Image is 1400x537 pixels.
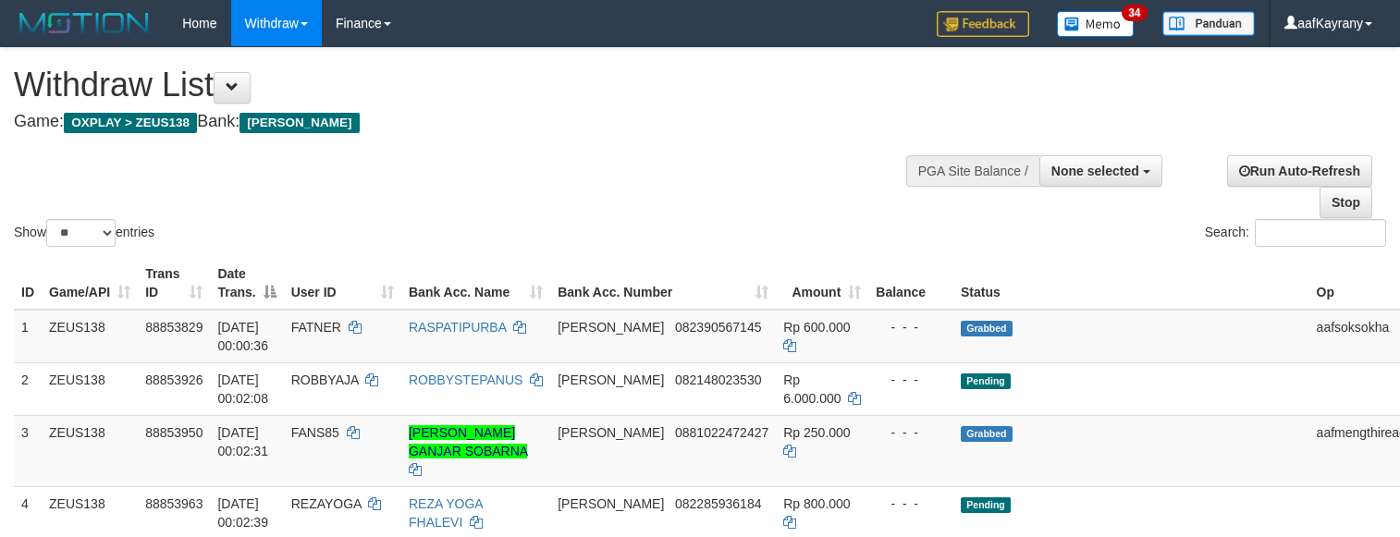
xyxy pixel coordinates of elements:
span: Copy 082148023530 to clipboard [675,372,761,387]
span: Rp 6.000.000 [783,372,841,406]
span: 88853950 [145,425,203,440]
th: Date Trans.: activate to sort column descending [210,257,283,310]
a: [PERSON_NAME] GANJAR SOBARNA [409,425,527,458]
select: Showentries [46,219,116,247]
span: [PERSON_NAME] [558,425,664,440]
a: Run Auto-Refresh [1227,155,1372,187]
span: [DATE] 00:00:36 [217,320,268,353]
a: RASPATIPURBA [409,320,506,335]
span: Copy 082285936184 to clipboard [675,496,761,511]
label: Show entries [14,219,154,247]
span: Pending [961,497,1011,513]
span: 88853963 [145,496,203,511]
th: Bank Acc. Number: activate to sort column ascending [550,257,776,310]
th: Trans ID: activate to sort column ascending [138,257,210,310]
span: FANS85 [291,425,339,440]
span: Copy 0881022472427 to clipboard [675,425,768,440]
span: [DATE] 00:02:31 [217,425,268,458]
label: Search: [1205,219,1386,247]
td: 1 [14,310,42,363]
span: 88853926 [145,372,203,387]
td: 3 [14,415,42,486]
img: panduan.png [1162,11,1255,36]
span: Rp 600.000 [783,320,850,335]
span: Rp 800.000 [783,496,850,511]
a: REZA YOGA FHALEVI [409,496,483,530]
span: Rp 250.000 [783,425,850,440]
span: [PERSON_NAME] [239,113,359,133]
input: Search: [1255,219,1386,247]
div: - - - [876,371,946,389]
span: OXPLAY > ZEUS138 [64,113,197,133]
div: - - - [876,423,946,442]
td: ZEUS138 [42,310,138,363]
td: 2 [14,362,42,415]
span: Copy 082390567145 to clipboard [675,320,761,335]
span: ROBBYAJA [291,372,359,387]
span: Grabbed [961,426,1013,442]
div: - - - [876,318,946,336]
span: None selected [1051,164,1139,178]
span: 88853829 [145,320,203,335]
button: None selected [1039,155,1162,187]
th: ID [14,257,42,310]
h4: Game: Bank: [14,113,915,131]
span: Grabbed [961,321,1013,336]
td: ZEUS138 [42,362,138,415]
td: ZEUS138 [42,415,138,486]
th: Balance [868,257,953,310]
div: - - - [876,494,946,513]
img: Feedback.jpg [937,11,1029,37]
th: Bank Acc. Name: activate to sort column ascending [401,257,550,310]
span: 34 [1122,5,1147,21]
a: ROBBYSTEPANUS [409,372,522,387]
span: [DATE] 00:02:39 [217,496,268,530]
th: Amount: activate to sort column ascending [776,257,868,310]
h1: Withdraw List [14,67,915,104]
a: Stop [1320,187,1372,218]
th: Status [953,257,1309,310]
span: [PERSON_NAME] [558,496,664,511]
span: [PERSON_NAME] [558,372,664,387]
img: MOTION_logo.png [14,9,154,37]
img: Button%20Memo.svg [1057,11,1135,37]
th: Game/API: activate to sort column ascending [42,257,138,310]
div: PGA Site Balance / [906,155,1039,187]
span: [PERSON_NAME] [558,320,664,335]
span: REZAYOGA [291,496,362,511]
span: Pending [961,373,1011,389]
span: FATNER [291,320,341,335]
th: User ID: activate to sort column ascending [284,257,401,310]
span: [DATE] 00:02:08 [217,372,268,406]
